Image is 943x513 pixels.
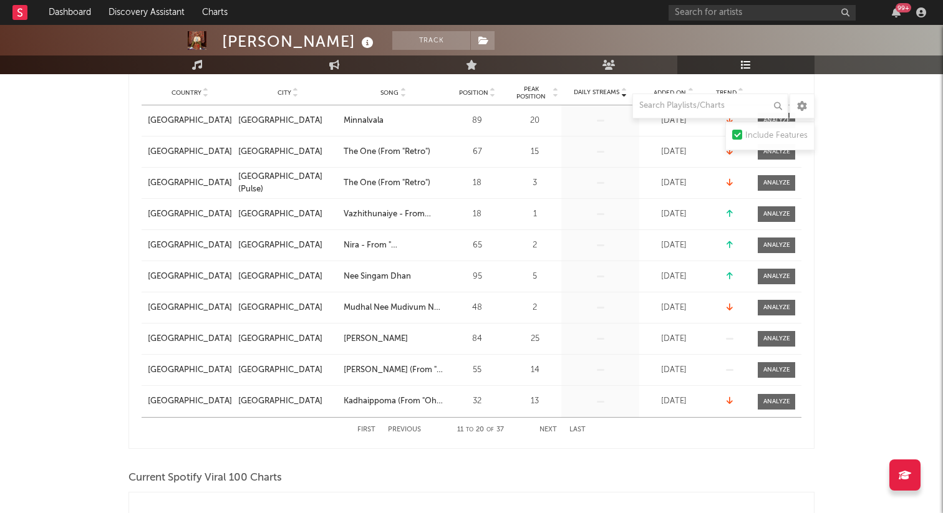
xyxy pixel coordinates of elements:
a: Kadhaippoma (From "Oh My Kadavule") [344,395,443,408]
a: [GEOGRAPHIC_DATA] [148,302,232,314]
div: [GEOGRAPHIC_DATA] [238,271,322,283]
button: Previous [388,426,421,433]
div: 89 [449,115,505,127]
div: 15 [511,146,558,158]
a: [GEOGRAPHIC_DATA] [238,364,337,376]
div: The One (From "Retro") [344,146,430,158]
div: 5 [511,271,558,283]
div: [PERSON_NAME] [344,333,408,345]
span: Song [380,89,399,97]
div: [DATE] [642,302,705,314]
div: [DATE] [642,395,705,408]
div: 48 [449,302,505,314]
div: [DATE] [642,115,705,127]
button: 99+ [892,7,901,17]
a: [GEOGRAPHIC_DATA] [148,333,232,345]
span: Peak Position [511,85,551,100]
a: [GEOGRAPHIC_DATA] [238,115,337,127]
div: [GEOGRAPHIC_DATA] [238,333,322,345]
a: The One (From "Retro") [344,177,443,189]
div: Minnalvala [344,115,384,127]
a: [GEOGRAPHIC_DATA] [148,208,232,221]
input: Search for artists [669,5,856,21]
div: [GEOGRAPHIC_DATA] [238,302,322,314]
a: [GEOGRAPHIC_DATA] [148,364,232,376]
span: Position [459,89,488,97]
div: 18 [449,177,505,189]
div: [GEOGRAPHIC_DATA] [238,115,322,127]
a: [GEOGRAPHIC_DATA] [238,239,337,252]
div: 55 [449,364,505,376]
div: Include Features [745,128,808,143]
a: [GEOGRAPHIC_DATA] [148,239,232,252]
a: [GEOGRAPHIC_DATA] [148,146,232,158]
div: 32 [449,395,505,408]
div: [DATE] [642,239,705,252]
button: First [357,426,375,433]
div: [GEOGRAPHIC_DATA] [238,364,322,376]
div: [DATE] [642,177,705,189]
a: [PERSON_NAME] [344,333,443,345]
a: [GEOGRAPHIC_DATA] [238,271,337,283]
a: [GEOGRAPHIC_DATA] [148,395,232,408]
button: Track [392,31,470,50]
a: Nee Singam Dhan [344,271,443,283]
span: of [486,427,494,433]
a: Mudhal Nee Mudivum Nee Title Track (From "Mudhal Nee Mudivum Nee") [344,302,443,314]
a: The One (From "Retro") [344,146,443,158]
div: 95 [449,271,505,283]
div: [GEOGRAPHIC_DATA] [238,208,322,221]
input: Search Playlists/Charts [632,93,788,118]
a: [GEOGRAPHIC_DATA] (Pulse) [238,171,337,195]
div: 67 [449,146,505,158]
a: [GEOGRAPHIC_DATA] [148,271,232,283]
span: Trend [716,89,737,97]
span: Current Spotify Viral 100 Charts [128,471,282,486]
a: [PERSON_NAME] (From "[GEOGRAPHIC_DATA]") [344,364,443,376]
div: 25 [511,333,558,345]
div: Nira - From "[PERSON_NAME]" [344,239,443,252]
div: 13 [511,395,558,408]
div: [DATE] [642,208,705,221]
div: Nee Singam Dhan [344,271,411,283]
div: [GEOGRAPHIC_DATA] [238,239,322,252]
div: 20 [511,115,558,127]
div: [GEOGRAPHIC_DATA] [238,395,322,408]
button: Next [539,426,557,433]
a: [GEOGRAPHIC_DATA] [238,302,337,314]
a: Vazhithunaiye - From "Dragon" [344,208,443,221]
div: 2 [511,302,558,314]
div: 84 [449,333,505,345]
a: [GEOGRAPHIC_DATA] [238,333,337,345]
div: 3 [511,177,558,189]
div: [DATE] [642,333,705,345]
div: [PERSON_NAME] [222,31,377,52]
div: 99 + [896,3,911,12]
span: to [466,427,473,433]
a: [GEOGRAPHIC_DATA] [148,115,232,127]
span: Daily Streams [574,88,619,97]
span: Country [172,89,201,97]
a: [GEOGRAPHIC_DATA] [148,177,232,189]
div: 18 [449,208,505,221]
a: [GEOGRAPHIC_DATA] [238,395,337,408]
span: Added On [654,89,686,97]
div: 1 [511,208,558,221]
div: 65 [449,239,505,252]
div: 11 20 37 [446,423,515,438]
div: 14 [511,364,558,376]
div: The One (From "Retro") [344,177,430,189]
